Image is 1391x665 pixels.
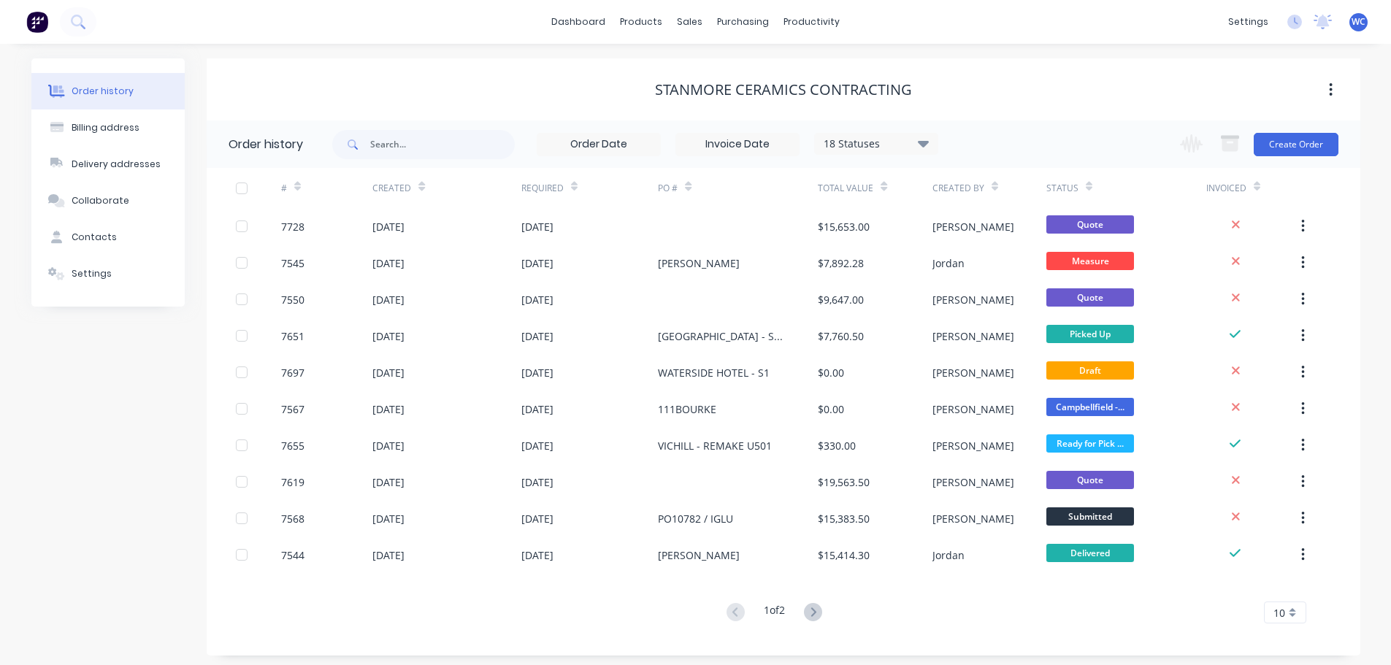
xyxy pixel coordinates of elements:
div: 7651 [281,328,304,344]
span: Ready for Pick ... [1046,434,1134,453]
div: Status [1046,182,1078,195]
div: Order history [229,136,303,153]
div: productivity [776,11,847,33]
div: [PERSON_NAME] [932,438,1014,453]
div: Total Value [818,182,873,195]
img: Factory [26,11,48,33]
div: [DATE] [372,547,405,563]
div: 7619 [281,474,304,490]
span: Quote [1046,215,1134,234]
div: 7545 [281,255,304,271]
div: 111BOURKE [658,401,716,417]
div: Created [372,168,521,208]
div: [PERSON_NAME] [932,328,1014,344]
button: Billing address [31,109,185,146]
div: WATERSIDE HOTEL - S1 [658,365,770,380]
div: $0.00 [818,365,844,380]
div: Created By [932,182,984,195]
div: Delivery addresses [72,158,161,171]
button: Collaborate [31,182,185,219]
div: Contacts [72,231,117,244]
span: Campbellfield -... [1046,398,1134,416]
div: [DATE] [521,255,553,271]
a: dashboard [544,11,613,33]
div: $15,383.50 [818,511,870,526]
div: [DATE] [372,511,405,526]
div: Stanmore Ceramics Contracting [655,81,912,99]
div: settings [1221,11,1276,33]
input: Search... [370,130,515,159]
div: purchasing [710,11,776,33]
div: [DATE] [521,365,553,380]
div: [PERSON_NAME] [932,401,1014,417]
div: [DATE] [521,401,553,417]
div: # [281,168,372,208]
div: Status [1046,168,1206,208]
div: PO # [658,168,818,208]
div: 1 of 2 [764,602,785,623]
span: 10 [1273,605,1285,620]
div: [DATE] [521,328,553,344]
div: $330.00 [818,438,856,453]
div: [PERSON_NAME] [932,511,1014,526]
button: Create Order [1254,133,1338,156]
div: Invoiced [1206,168,1298,208]
div: Created [372,182,411,195]
div: [DATE] [521,474,553,490]
div: Jordan [932,255,965,271]
div: Created By [932,168,1046,208]
div: [DATE] [372,219,405,234]
div: $15,653.00 [818,219,870,234]
div: PO10782 / IGLU [658,511,733,526]
div: $9,647.00 [818,292,864,307]
div: [PERSON_NAME] [658,255,740,271]
div: [DATE] [372,255,405,271]
input: Invoice Date [676,134,799,155]
div: Jordan [932,547,965,563]
div: Collaborate [72,194,129,207]
div: sales [670,11,710,33]
div: Settings [72,267,112,280]
div: [DATE] [521,438,553,453]
div: 7728 [281,219,304,234]
div: [PERSON_NAME] [932,292,1014,307]
div: [DATE] [372,474,405,490]
div: 7567 [281,401,304,417]
span: Quote [1046,288,1134,307]
div: [PERSON_NAME] [932,219,1014,234]
div: [DATE] [521,219,553,234]
div: [DATE] [372,292,405,307]
span: Draft [1046,361,1134,380]
div: products [613,11,670,33]
div: Required [521,168,659,208]
input: Order Date [537,134,660,155]
span: Quote [1046,471,1134,489]
div: [DATE] [372,328,405,344]
div: 7544 [281,547,304,563]
div: [GEOGRAPHIC_DATA] - STAGE 1 [658,328,789,344]
div: 18 Statuses [815,136,938,152]
div: [DATE] [521,292,553,307]
div: [PERSON_NAME] [658,547,740,563]
div: VICHILL - REMAKE U501 [658,438,772,453]
div: [DATE] [372,438,405,453]
button: Settings [31,255,185,292]
span: Submitted [1046,507,1134,526]
div: $7,892.28 [818,255,864,271]
span: Picked Up [1046,325,1134,343]
div: $7,760.50 [818,328,864,344]
div: [DATE] [521,547,553,563]
div: Required [521,182,564,195]
div: [DATE] [521,511,553,526]
button: Order history [31,73,185,109]
span: WC [1352,15,1365,28]
button: Delivery addresses [31,146,185,182]
div: 7568 [281,511,304,526]
button: Contacts [31,219,185,255]
div: PO # [658,182,678,195]
div: Order history [72,85,134,98]
div: [DATE] [372,365,405,380]
div: 7697 [281,365,304,380]
div: Total Value [818,168,932,208]
div: Billing address [72,121,139,134]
